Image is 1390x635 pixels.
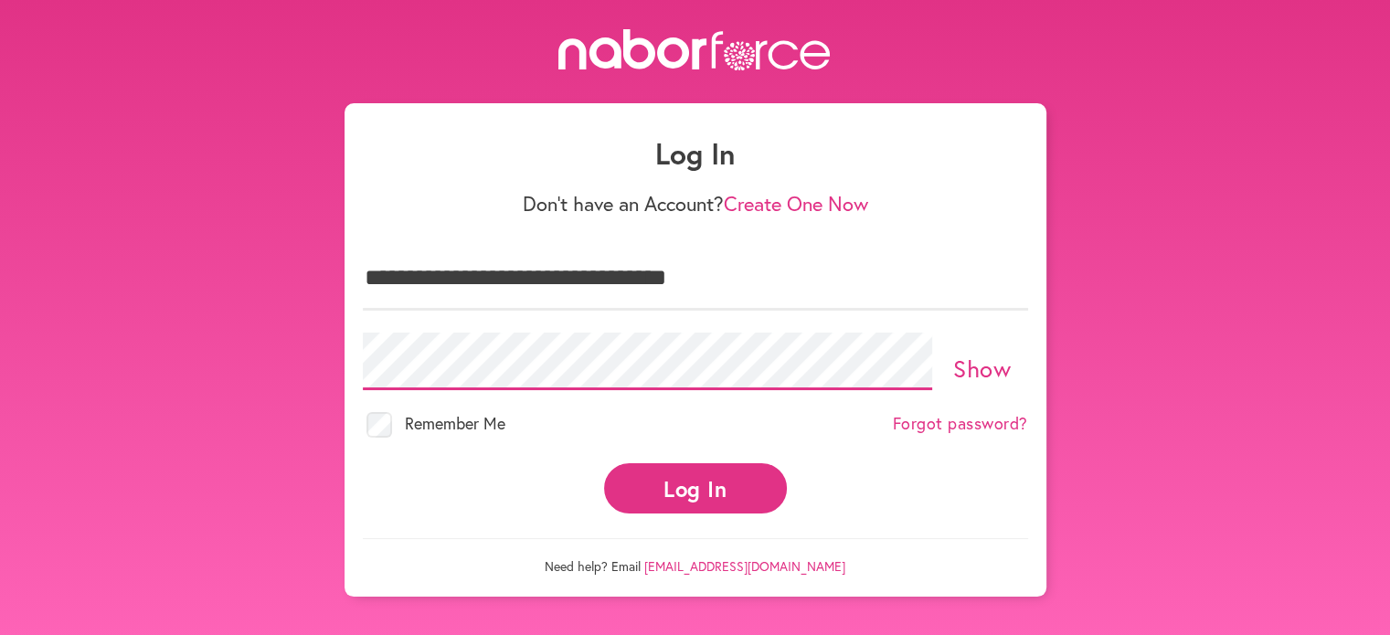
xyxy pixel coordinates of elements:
[644,557,845,575] a: [EMAIL_ADDRESS][DOMAIN_NAME]
[953,353,1011,384] a: Show
[405,412,505,434] span: Remember Me
[363,538,1028,575] p: Need help? Email
[604,463,787,513] button: Log In
[724,190,868,217] a: Create One Now
[363,192,1028,216] p: Don't have an Account?
[363,136,1028,171] h1: Log In
[893,414,1028,434] a: Forgot password?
